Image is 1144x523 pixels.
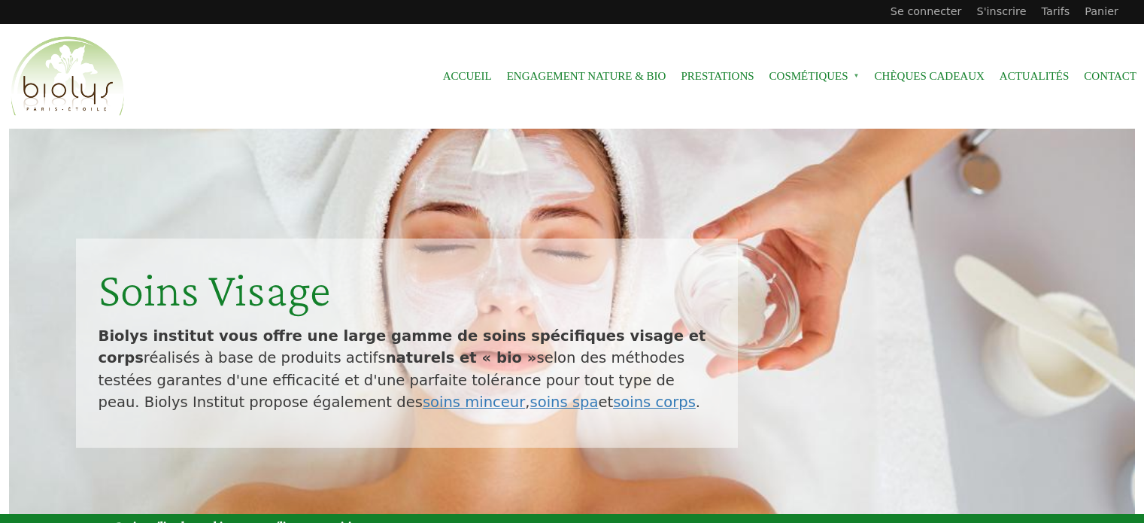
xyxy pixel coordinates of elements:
a: soins minceur [423,394,525,411]
div: Soins Visage [99,261,715,319]
a: Engagement Nature & Bio [507,59,666,93]
strong: naturels et « bio » [386,349,537,366]
a: Actualités [1000,59,1070,93]
span: » [854,73,860,79]
a: Chèques cadeaux [875,59,985,93]
a: soins corps [613,394,696,411]
strong: Biolys institut vous offre une large gamme de soins spécifiques visage et corps [99,327,706,366]
a: Contact [1084,59,1136,93]
p: réalisés à base de produits actifs selon des méthodes testées garantes d'une efficacité et d'une ... [99,325,715,413]
img: Accueil [8,34,128,120]
a: soins spa [530,394,599,411]
span: Cosmétiques [769,59,860,93]
a: Prestations [681,59,754,93]
a: Accueil [443,59,492,93]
